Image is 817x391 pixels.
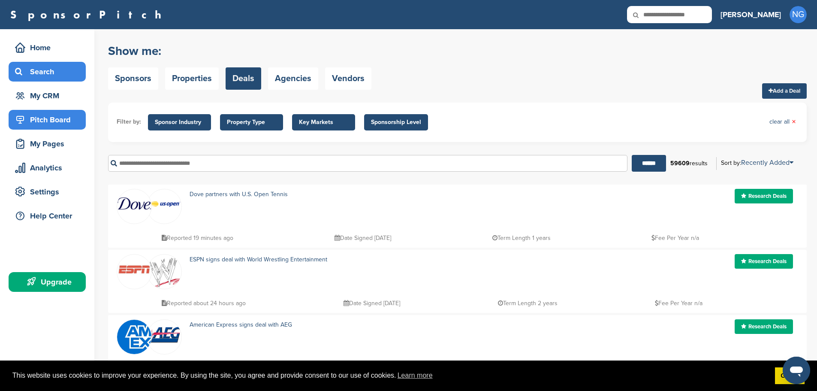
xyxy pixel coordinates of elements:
span: Sponsorship Level [371,118,421,127]
div: Upgrade [13,274,86,290]
a: My Pages [9,134,86,154]
p: Reported about 24 hours ago [162,298,246,309]
a: clear all× [769,117,796,127]
a: Agencies [268,67,318,90]
a: [PERSON_NAME] [721,5,781,24]
iframe: Button to launch messaging window [783,357,810,384]
a: Sponsors [108,67,158,90]
a: Analytics [9,158,86,178]
div: Analytics [13,160,86,176]
img: Amex logo [117,320,151,354]
a: Pitch Board [9,110,86,130]
div: Sort by: [721,159,793,166]
p: Fee Per Year n/a [655,298,702,309]
img: Open uri20141112 64162 1t4610c?1415809572 [147,325,181,343]
a: Upgrade [9,272,86,292]
p: Term Length 2 years [498,298,558,309]
b: 59609 [670,160,690,167]
h2: Show me: [108,43,371,59]
div: Pitch Board [13,112,86,127]
a: Recently Added [741,158,793,167]
div: Home [13,40,86,55]
a: Help Center [9,206,86,226]
p: Fee Per Year n/a [651,233,699,243]
span: × [792,117,796,127]
a: My CRM [9,86,86,106]
a: Dove partners with U.S. Open Tennis [190,191,288,198]
span: Sponsor Industry [155,118,204,127]
p: Reported 19 minutes ago [162,233,233,243]
img: Open uri20141112 64162 12gd62f?1415806146 [147,255,181,291]
a: Research Deals [735,254,793,269]
div: Settings [13,184,86,200]
a: Search [9,62,86,82]
span: Property Type [227,118,276,127]
img: Screen shot 2016 05 05 at 12.09.31 pm [117,262,151,276]
img: Data [117,197,151,210]
a: Research Deals [735,319,793,334]
a: SponsorPitch [10,9,167,20]
a: Deals [226,67,261,90]
div: My Pages [13,136,86,152]
li: Filter by: [117,117,141,127]
span: This website uses cookies to improve your experience. By using the site, you agree and provide co... [12,369,768,382]
h3: [PERSON_NAME] [721,9,781,21]
a: learn more about cookies [396,369,434,382]
p: Date Signed [DATE] [335,233,391,243]
p: Term Length 1 years [492,233,551,243]
span: NG [790,6,807,23]
a: American Express signs deal with AEG [190,321,292,328]
a: Home [9,38,86,58]
div: Search [13,64,86,79]
a: dismiss cookie message [775,367,805,385]
span: Key Markets [299,118,348,127]
a: ESPN signs deal with World Wrestling Entertainment [190,256,327,263]
div: Help Center [13,208,86,224]
a: Research Deals [735,189,793,203]
img: Screen shot 2018 07 23 at 2.49.02 pm [147,199,181,208]
a: Settings [9,182,86,202]
a: Properties [165,67,219,90]
a: Vendors [325,67,371,90]
div: My CRM [13,88,86,103]
p: Date Signed [DATE] [344,298,400,309]
div: results [666,156,712,171]
a: Add a Deal [762,83,807,99]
